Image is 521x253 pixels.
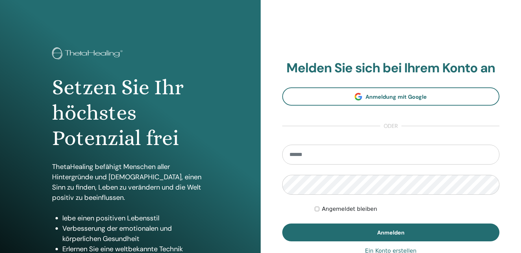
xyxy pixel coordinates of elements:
[62,213,209,223] li: lebe einen positiven Lebensstil
[62,223,209,244] li: Verbesserung der emotionalen und körperlichen Gesundheit
[315,205,499,213] div: Keep me authenticated indefinitely or until I manually logout
[322,205,377,213] label: Angemeldet bleiben
[282,60,500,76] h2: Melden Sie sich bei Ihrem Konto an
[365,93,427,100] span: Anmeldung mit Google
[282,87,500,106] a: Anmeldung mit Google
[282,224,500,241] button: Anmelden
[52,75,209,151] h1: Setzen Sie Ihr höchstes Potenzial frei
[52,161,209,203] p: ThetaHealing befähigt Menschen aller Hintergründe und [DEMOGRAPHIC_DATA], einen Sinn zu finden, L...
[377,229,405,236] span: Anmelden
[380,122,401,130] span: oder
